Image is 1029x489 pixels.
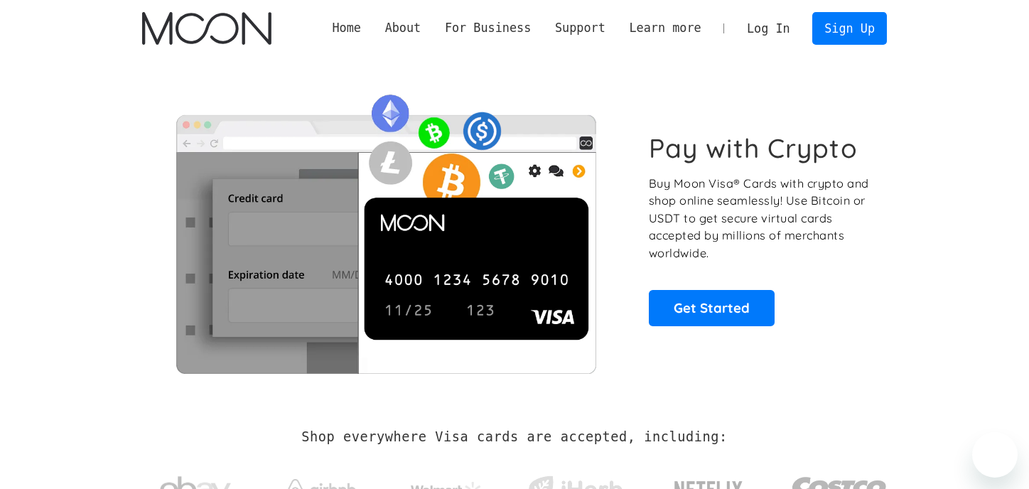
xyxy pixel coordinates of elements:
h1: Pay with Crypto [649,132,858,164]
div: Support [555,19,605,37]
h2: Shop everywhere Visa cards are accepted, including: [301,429,727,445]
img: Moon Logo [142,12,271,45]
a: Sign Up [812,12,886,44]
div: About [373,19,433,37]
a: Home [320,19,373,37]
a: Get Started [649,290,775,326]
iframe: Button to launch messaging window [972,432,1018,478]
div: Support [543,19,617,37]
img: Moon Cards let you spend your crypto anywhere Visa is accepted. [142,85,629,373]
div: Learn more [618,19,713,37]
a: home [142,12,271,45]
p: Buy Moon Visa® Cards with crypto and shop online seamlessly! Use Bitcoin or USDT to get secure vi... [649,175,871,262]
div: About [385,19,421,37]
div: For Business [433,19,543,37]
div: Learn more [629,19,701,37]
div: For Business [445,19,531,37]
a: Log In [735,13,802,44]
